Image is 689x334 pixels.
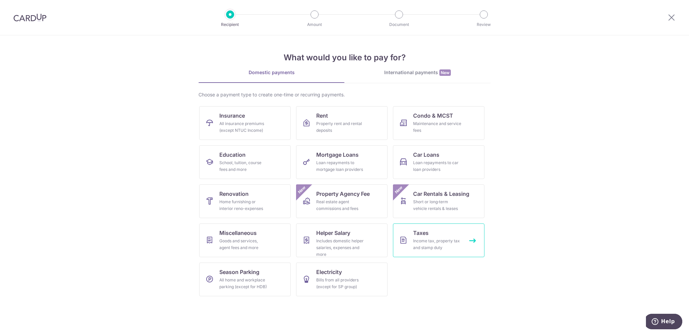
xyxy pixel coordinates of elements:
[219,151,246,159] span: Education
[199,223,291,257] a: MiscellaneousGoods and services, agent fees and more
[219,159,268,173] div: School, tuition, course fees and more
[199,263,291,296] a: Season ParkingAll home and workplace parking (except for HDB)
[646,314,682,331] iframe: Opens a widget where you can find more information
[219,120,268,134] div: All insurance premiums (except NTUC Income)
[413,199,462,212] div: Short or long‑term vehicle rentals & leases
[316,268,342,276] span: Electricity
[393,145,484,179] a: Car LoansLoan repayments to car loan providers
[205,21,255,28] p: Recipient
[413,120,462,134] div: Maintenance and service fees
[15,5,29,11] span: Help
[296,145,388,179] a: Mortgage LoansLoan repayments to mortgage loan providers
[199,184,291,218] a: RenovationHome furnishing or interior reno-expenses
[413,112,453,120] span: Condo & MCST
[344,69,491,76] div: International payments
[198,69,344,76] div: Domestic payments
[296,263,388,296] a: ElectricityBills from all providers (except for SP group)
[393,223,484,257] a: TaxesIncome tax, property tax and stamp duty
[316,199,365,212] div: Real estate agent commissions and fees
[374,21,424,28] p: Document
[219,277,268,290] div: All home and workplace parking (except for HDB)
[413,190,469,198] span: Car Rentals & Leasing
[296,184,307,195] span: New
[316,277,365,290] div: Bills from all providers (except for SP group)
[219,238,268,251] div: Goods and services, agent fees and more
[413,229,429,237] span: Taxes
[219,190,249,198] span: Renovation
[198,52,491,64] h4: What would you like to pay for?
[316,159,365,173] div: Loan repayments to mortgage loan providers
[316,190,370,198] span: Property Agency Fee
[316,238,365,258] div: Includes domestic helper salaries, expenses and more
[198,91,491,98] div: Choose a payment type to create one-time or recurring payments.
[219,229,257,237] span: Miscellaneous
[219,112,245,120] span: Insurance
[393,106,484,140] a: Condo & MCSTMaintenance and service fees
[316,151,359,159] span: Mortgage Loans
[316,229,350,237] span: Helper Salary
[316,120,365,134] div: Property rent and rental deposits
[219,199,268,212] div: Home furnishing or interior reno-expenses
[316,112,328,120] span: Rent
[439,69,451,76] span: New
[413,159,462,173] div: Loan repayments to car loan providers
[296,106,388,140] a: RentProperty rent and rental deposits
[393,184,484,218] a: Car Rentals & LeasingShort or long‑term vehicle rentals & leasesNew
[459,21,509,28] p: Review
[13,13,46,22] img: CardUp
[413,238,462,251] div: Income tax, property tax and stamp duty
[296,184,388,218] a: Property Agency FeeReal estate agent commissions and feesNew
[199,106,291,140] a: InsuranceAll insurance premiums (except NTUC Income)
[296,223,388,257] a: Helper SalaryIncludes domestic helper salaries, expenses and more
[413,151,439,159] span: Car Loans
[219,268,259,276] span: Season Parking
[290,21,339,28] p: Amount
[199,145,291,179] a: EducationSchool, tuition, course fees and more
[393,184,404,195] span: New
